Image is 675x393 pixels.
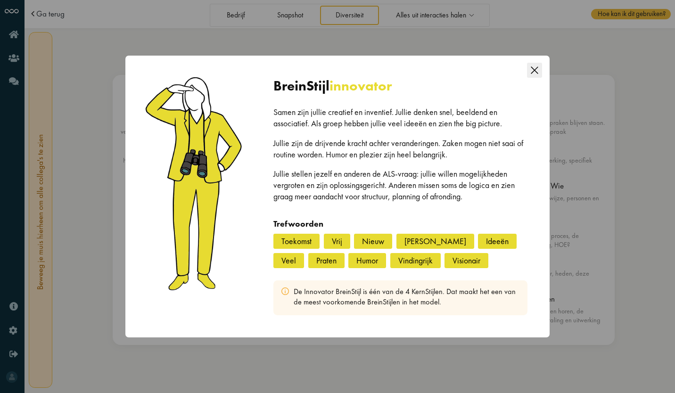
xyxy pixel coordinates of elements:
p: Jullie stellen jezelf en anderen de ALS-vraag: jullie willen mogelijkheden vergroten en zijn oplo... [273,168,527,202]
strong: Trefwoorden [273,218,323,229]
div: Toekomst [273,234,320,249]
div: Visionair [445,253,488,269]
div: Ideeën [478,234,517,249]
div: Vindingrijk [390,253,441,269]
img: info.svg [281,287,289,295]
div: Nieuw [354,234,392,249]
button: Close this dialog [522,56,546,80]
div: Humor [348,253,386,269]
div: [PERSON_NAME] [396,234,474,249]
p: Samen zijn jullie creatief en inventief. Jullie denken snel, beeldend en associatief. Als groep h... [273,106,527,129]
span: innovator [329,77,392,95]
div: Vrij [324,234,350,249]
p: Jullie zijn de drijvende kracht achter veranderingen. Zaken mogen niet saai of routine worden. Hu... [273,138,527,160]
div: Veel [273,253,304,269]
div: BreinStijl [273,78,527,95]
img: innovator.png [143,74,254,292]
div: Praten [308,253,345,269]
div: De Innovator BreinStijl is één van de 4 KernStijlen. Dat maakt het een van de meest voorkomende B... [273,280,527,315]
